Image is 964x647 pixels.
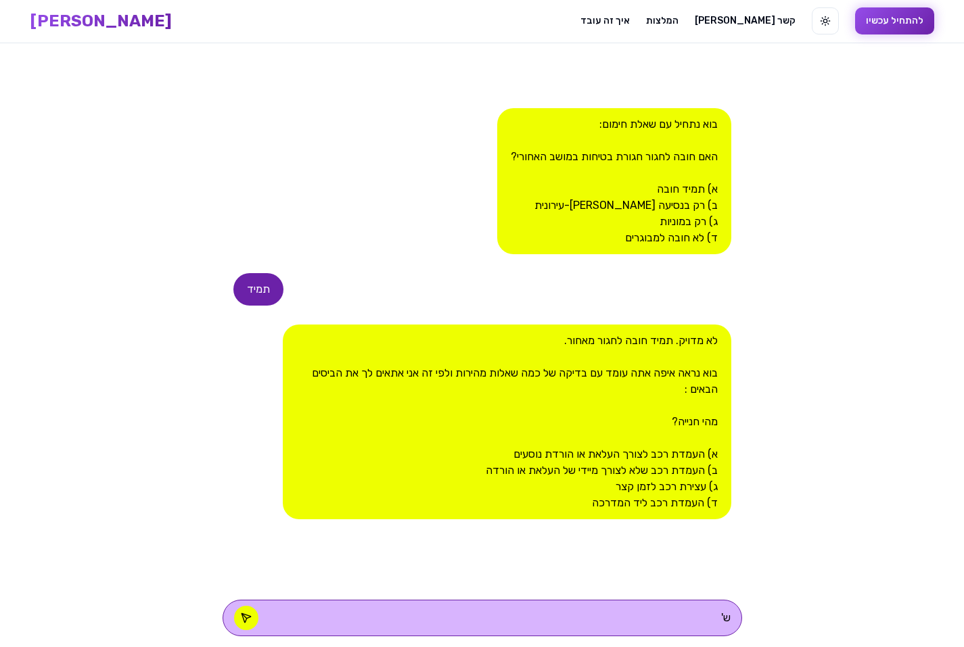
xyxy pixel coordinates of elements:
div: לא מדויק. תמיד חובה לחגור מאחור. בוא נראה איפה אתה עומד עם בדיקה של כמה שאלות מהירות ולפי זה אני ... [283,325,731,519]
a: המלצות [646,14,679,28]
div: תמיד [233,273,283,306]
a: איך זה עובד [580,14,630,28]
div: בוא נתחיל עם שאלת חימום: האם חובה לחגור חגורת בטיחות במושב האחורי? א) תמיד חובה ב) רק בנסיעה [PER... [497,108,731,254]
a: [PERSON_NAME] קשר [695,14,796,28]
button: להתחיל עכשיו [855,7,934,34]
textarea: ש' [272,610,731,626]
a: [PERSON_NAME] [30,10,172,32]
